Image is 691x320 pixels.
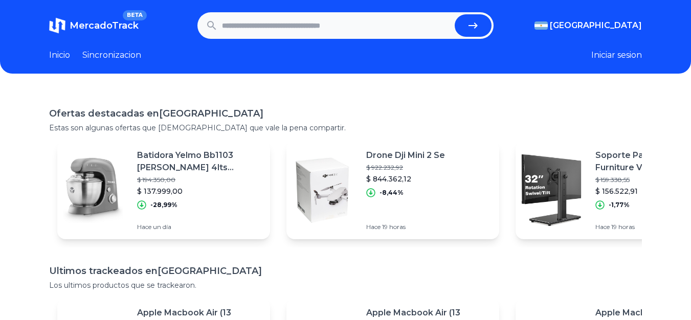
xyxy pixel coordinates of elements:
[82,49,141,61] a: Sincronizacion
[137,176,262,184] p: $ 194.350,00
[49,280,642,290] p: Los ultimos productos que se trackearon.
[366,223,445,231] p: Hace 19 horas
[57,154,129,226] img: Featured image
[137,149,262,174] p: Batidora Yelmo Bb1103 [PERSON_NAME] 4lts Amasadora Merengue Color Gris
[150,201,177,209] p: -28,99%
[49,123,642,133] p: Estas son algunas ofertas que [DEMOGRAPHIC_DATA] que vale la pena compartir.
[49,49,70,61] a: Inicio
[516,154,587,226] img: Featured image
[534,21,548,30] img: Argentina
[49,17,65,34] img: MercadoTrack
[609,201,630,209] p: -1,77%
[70,20,139,31] span: MercadoTrack
[366,164,445,172] p: $ 922.232,92
[49,17,139,34] a: MercadoTrackBETA
[286,141,499,239] a: Featured imageDrone Dji Mini 2 Se$ 922.232,92$ 844.362,12-8,44%Hace 19 horas
[534,19,642,32] button: [GEOGRAPHIC_DATA]
[49,106,642,121] h1: Ofertas destacadas en [GEOGRAPHIC_DATA]
[591,49,642,61] button: Iniciar sesion
[137,223,262,231] p: Hace un día
[380,189,404,197] p: -8,44%
[137,186,262,196] p: $ 137.999,00
[49,264,642,278] h1: Ultimos trackeados en [GEOGRAPHIC_DATA]
[57,141,270,239] a: Featured imageBatidora Yelmo Bb1103 [PERSON_NAME] 4lts Amasadora Merengue Color Gris$ 194.350,00$...
[286,154,358,226] img: Featured image
[550,19,642,32] span: [GEOGRAPHIC_DATA]
[123,10,147,20] span: BETA
[366,174,445,184] p: $ 844.362,12
[366,149,445,162] p: Drone Dji Mini 2 Se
